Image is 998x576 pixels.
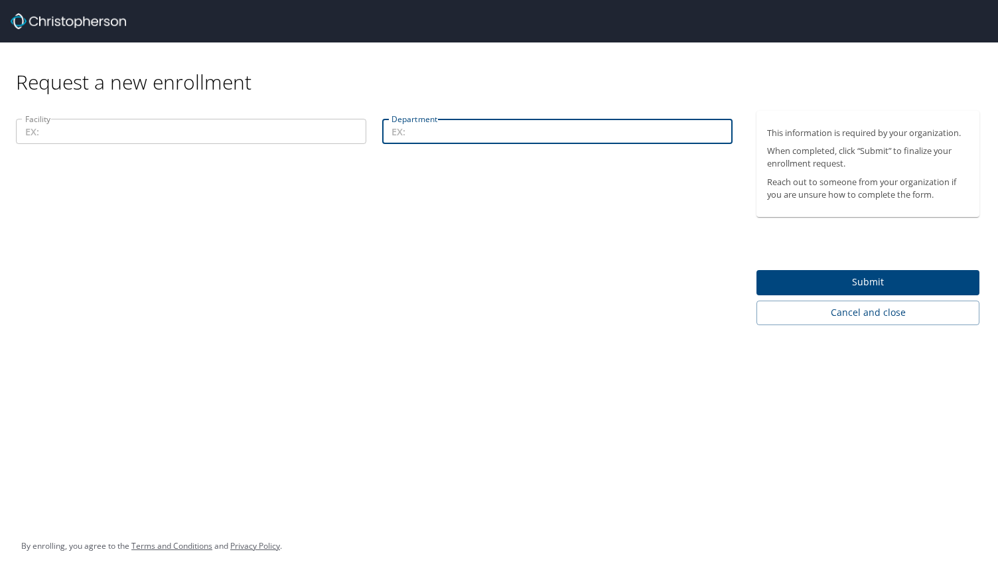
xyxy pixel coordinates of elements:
button: Submit [756,270,979,296]
a: Terms and Conditions [131,540,212,551]
span: Submit [767,274,969,291]
button: Cancel and close [756,301,979,325]
img: cbt logo [11,13,126,29]
input: EX: [16,119,366,144]
p: Reach out to someone from your organization if you are unsure how to complete the form. [767,176,969,201]
p: This information is required by your organization. [767,127,969,139]
input: EX: [382,119,733,144]
p: When completed, click “Submit” to finalize your enrollment request. [767,145,969,170]
div: By enrolling, you agree to the and . [21,530,282,563]
span: Cancel and close [767,305,969,321]
a: Privacy Policy [230,540,280,551]
div: Request a new enrollment [16,42,990,95]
